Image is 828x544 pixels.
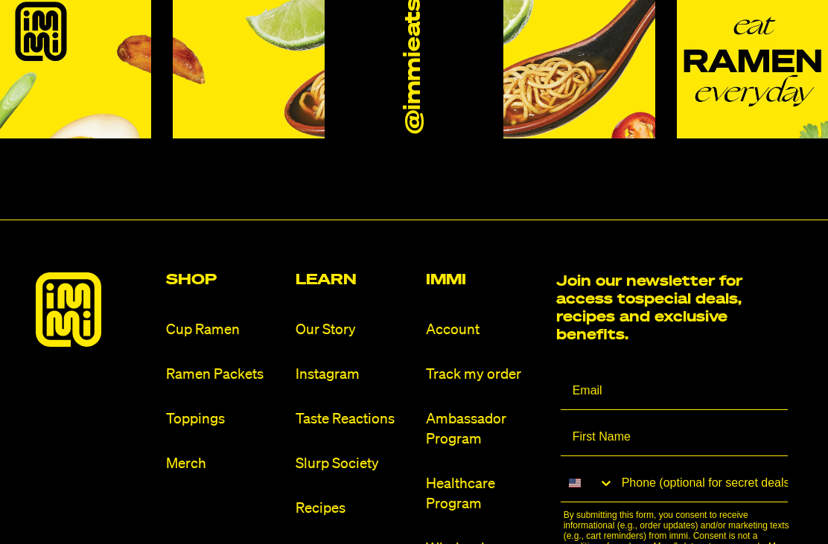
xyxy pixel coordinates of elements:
[561,419,788,456] input: First Name
[166,454,284,474] a: Merch
[166,320,284,340] a: Cup Ramen
[296,365,414,385] a: Instagram
[426,272,544,287] h2: Immi
[296,272,414,287] h2: Learn
[296,320,414,340] a: Our Story
[296,454,414,474] a: Slurp Society
[296,499,414,519] a: Recipes
[426,474,544,514] a: Healthcare Program
[166,365,284,385] a: Ramen Packets
[561,373,788,410] input: Email
[296,409,414,429] a: Taste Reactions
[561,465,614,501] button: Search Countries
[426,409,544,449] a: Ambassador Program
[556,272,792,344] h2: Join our newsletter for access to special deals, recipes and exclusive benefits.
[426,365,544,385] a: Track my order
[166,409,284,429] a: Toppings
[36,272,101,347] img: immieats
[426,320,544,340] a: Account
[614,465,788,502] input: Phone (optional for secret deals)
[569,477,581,489] img: United States
[166,272,284,287] h2: Shop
